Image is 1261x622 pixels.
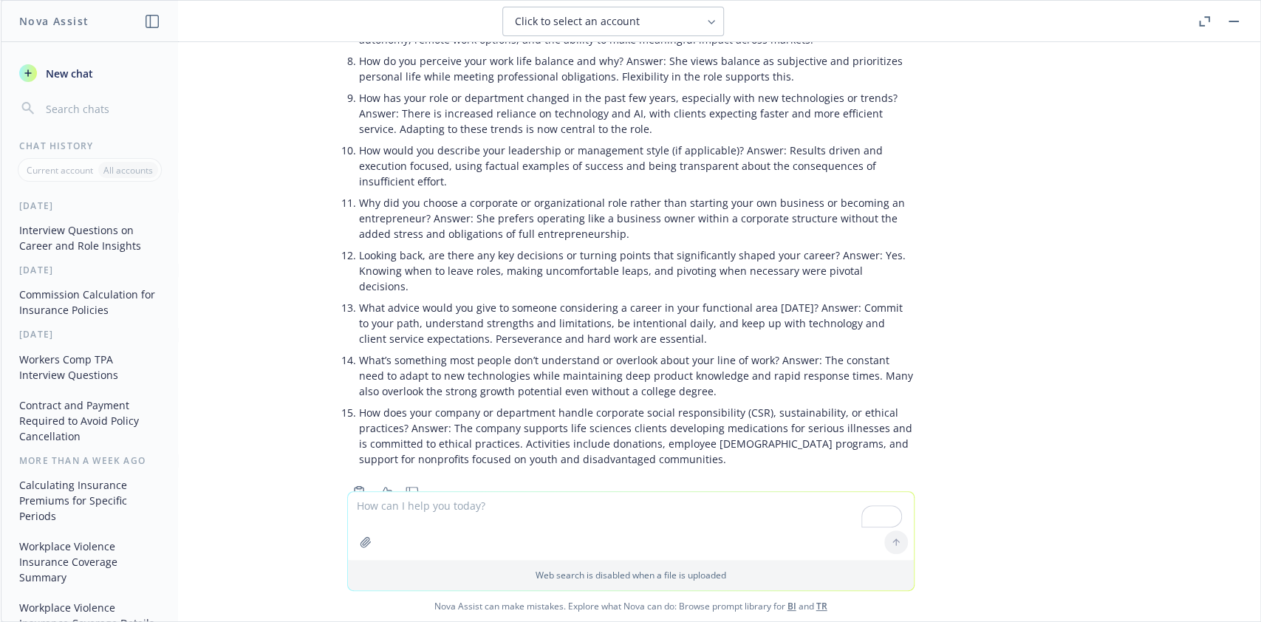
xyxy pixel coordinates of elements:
[43,66,93,81] span: New chat
[1,140,178,152] div: Chat History
[1,454,178,467] div: More than a week ago
[13,534,166,589] button: Workplace Violence Insurance Coverage Summary
[7,591,1254,621] span: Nova Assist can make mistakes. Explore what Nova can do: Browse prompt library for and
[19,13,89,29] h1: Nova Assist
[359,143,915,189] p: How would you describe your leadership or management style (if applicable)? Answer: Results drive...
[13,473,166,528] button: Calculating Insurance Premiums for Specific Periods
[1,199,178,212] div: [DATE]
[1,328,178,341] div: [DATE]
[13,218,166,258] button: Interview Questions on Career and Role Insights
[787,600,796,612] a: BI
[359,195,915,242] p: Why did you choose a corporate or organizational role rather than starting your own business or b...
[359,405,915,467] p: How does your company or department handle corporate social responsibility (CSR), sustainability,...
[13,393,166,448] button: Contract and Payment Required to Avoid Policy Cancellation
[13,347,166,387] button: Workers Comp TPA Interview Questions
[515,14,640,29] span: Click to select an account
[43,98,160,119] input: Search chats
[103,164,153,177] p: All accounts
[27,164,93,177] p: Current account
[357,569,905,581] p: Web search is disabled when a file is uploaded
[359,53,915,84] p: How do you perceive your work life balance and why? Answer: She views balance as subjective and p...
[502,7,724,36] button: Click to select an account
[1,264,178,276] div: [DATE]
[352,485,366,499] svg: Copy to clipboard
[359,90,915,137] p: How has your role or department changed in the past few years, especially with new technologies o...
[816,600,827,612] a: TR
[400,482,424,502] button: Thumbs down
[359,352,915,399] p: What’s something most people don’t understand or overlook about your line of work? Answer: The co...
[348,492,914,560] textarea: To enrich screen reader interactions, please activate Accessibility in Grammarly extension settings
[13,282,166,322] button: Commission Calculation for Insurance Policies
[359,247,915,294] p: Looking back, are there any key decisions or turning points that significantly shaped your career...
[359,300,915,346] p: What advice would you give to someone considering a career in your functional area [DATE]? Answer...
[13,60,166,86] button: New chat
